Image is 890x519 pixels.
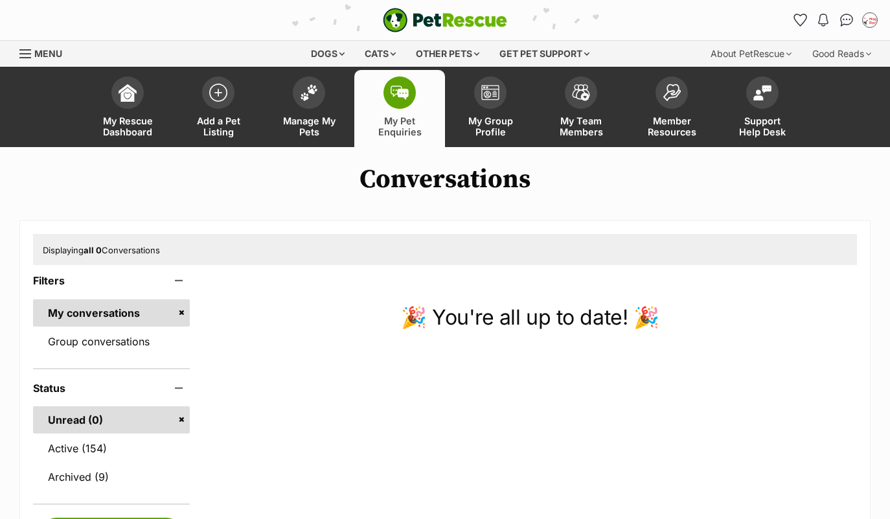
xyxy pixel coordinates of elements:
header: Filters [33,275,190,286]
a: Active (154) [33,435,190,462]
a: Unread (0) [33,406,190,433]
a: Support Help Desk [717,70,808,147]
a: My Group Profile [445,70,536,147]
a: My Rescue Dashboard [82,70,173,147]
a: Manage My Pets [264,70,354,147]
a: PetRescue [383,8,507,32]
header: Status [33,382,190,394]
img: member-resources-icon-8e73f808a243e03378d46382f2149f9095a855e16c252ad45f914b54edf8863c.svg [663,84,681,101]
strong: all 0 [84,245,102,255]
img: pet-enquiries-icon-7e3ad2cf08bfb03b45e93fb7055b45f3efa6380592205ae92323e6603595dc1f.svg [391,86,409,100]
img: group-profile-icon-3fa3cf56718a62981997c0bc7e787c4b2cf8bcc04b72c1350f741eb67cf2f40e.svg [481,85,499,100]
a: My conversations [33,299,190,327]
div: Cats [356,41,405,67]
div: Get pet support [490,41,599,67]
a: Archived (9) [33,463,190,490]
span: Manage My Pets [280,115,338,137]
img: add-pet-listing-icon-0afa8454b4691262ce3f59096e99ab1cd57d4a30225e0717b998d2c9b9846f56.svg [209,84,227,102]
span: My Rescue Dashboard [98,115,157,137]
img: Laura Chao profile pic [863,14,876,27]
span: Add a Pet Listing [189,115,247,137]
div: Other pets [407,41,488,67]
div: Dogs [302,41,354,67]
a: Add a Pet Listing [173,70,264,147]
span: My Team Members [552,115,610,137]
div: Good Reads [803,41,880,67]
ul: Account quick links [790,10,880,30]
img: logo-e224e6f780fb5917bec1dbf3a21bbac754714ae5b6737aabdf751b685950b380.svg [383,8,507,32]
span: My Pet Enquiries [371,115,429,137]
img: manage-my-pets-icon-02211641906a0b7f246fdf0571729dbe1e7629f14944591b6c1af311fb30b64b.svg [300,84,318,101]
button: Notifications [813,10,834,30]
a: My Team Members [536,70,626,147]
img: notifications-46538b983faf8c2785f20acdc204bb7945ddae34d4c08c2a6579f10ce5e182be.svg [818,14,828,27]
a: My Pet Enquiries [354,70,445,147]
span: Support Help Desk [733,115,792,137]
a: Menu [19,41,71,64]
span: My Group Profile [461,115,519,137]
span: Member Resources [643,115,701,137]
a: Group conversations [33,328,190,355]
button: My account [860,10,880,30]
a: Favourites [790,10,810,30]
span: Menu [34,48,62,59]
span: Displaying Conversations [43,245,160,255]
img: help-desk-icon-fdf02630f3aa405de69fd3d07c3f3aa587a6932b1a1747fa1d2bba05be0121f9.svg [753,85,771,100]
img: dashboard-icon-eb2f2d2d3e046f16d808141f083e7271f6b2e854fb5c12c21221c1fb7104beca.svg [119,84,137,102]
div: About PetRescue [702,41,801,67]
img: chat-41dd97257d64d25036548639549fe6c8038ab92f7586957e7f3b1b290dea8141.svg [840,14,854,27]
a: Conversations [836,10,857,30]
img: team-members-icon-5396bd8760b3fe7c0b43da4ab00e1e3bb1a5d9ba89233759b79545d2d3fc5d0d.svg [572,84,590,101]
a: Member Resources [626,70,717,147]
p: 🎉 You're all up to date! 🎉 [203,302,857,333]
